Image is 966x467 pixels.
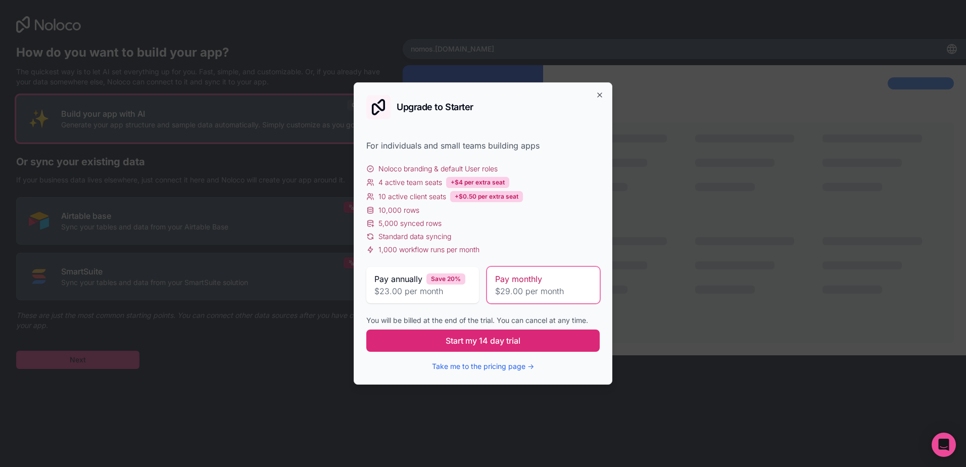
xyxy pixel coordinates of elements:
[374,273,422,285] span: Pay annually
[366,139,600,152] div: For individuals and small teams building apps
[366,330,600,352] button: Start my 14 day trial
[397,103,473,112] h2: Upgrade to Starter
[495,273,542,285] span: Pay monthly
[495,285,592,297] span: $29.00 per month
[450,191,523,202] div: +$0.50 per extra seat
[378,231,451,242] span: Standard data syncing
[446,335,520,347] span: Start my 14 day trial
[378,177,442,188] span: 4 active team seats
[374,285,471,297] span: $23.00 per month
[366,315,600,325] div: You will be billed at the end of the trial. You can cancel at any time.
[378,164,498,174] span: Noloco branding & default User roles
[378,245,479,255] span: 1,000 workflow runs per month
[446,177,509,188] div: +$4 per extra seat
[426,273,465,285] div: Save 20%
[432,361,534,371] button: Take me to the pricing page →
[378,218,442,228] span: 5,000 synced rows
[378,192,446,202] span: 10 active client seats
[378,205,419,215] span: 10,000 rows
